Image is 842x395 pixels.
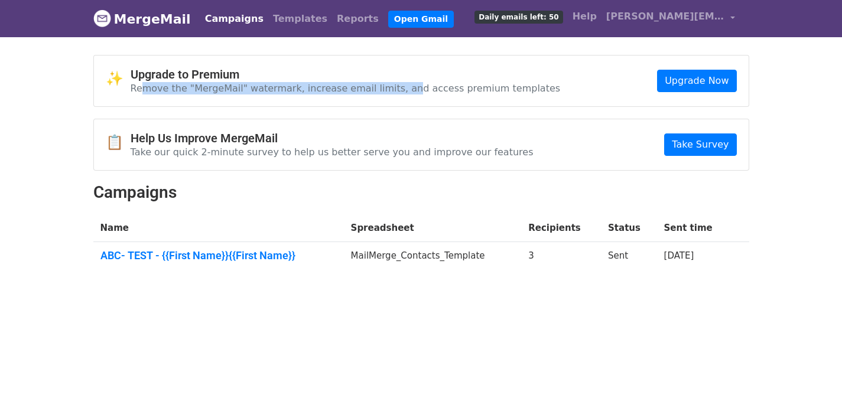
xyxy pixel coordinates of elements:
span: [PERSON_NAME][EMAIL_ADDRESS][DOMAIN_NAME] [606,9,724,24]
h2: Campaigns [93,182,749,203]
h4: Help Us Improve MergeMail [131,131,534,145]
a: Open Gmail [388,11,454,28]
a: Campaigns [200,7,268,31]
th: Recipients [521,214,601,242]
td: 3 [521,242,601,274]
iframe: Chat Widget [783,338,842,395]
th: Status [601,214,656,242]
th: Sent time [657,214,732,242]
span: Daily emails left: 50 [474,11,563,24]
a: ABC- TEST - {{First Name}}{{First Name}} [100,249,337,262]
td: Sent [601,242,656,274]
th: Spreadsheet [344,214,522,242]
span: 📋 [106,134,131,151]
a: Reports [332,7,383,31]
a: Templates [268,7,332,31]
a: [PERSON_NAME][EMAIL_ADDRESS][DOMAIN_NAME] [602,5,740,32]
a: Upgrade Now [657,70,736,92]
span: ✨ [106,70,131,87]
a: [DATE] [664,250,694,261]
a: Daily emails left: 50 [470,5,567,28]
a: MergeMail [93,6,191,31]
img: MergeMail logo [93,9,111,27]
a: Take Survey [664,133,736,156]
a: Help [568,5,602,28]
h4: Upgrade to Premium [131,67,561,81]
p: Remove the "MergeMail" watermark, increase email limits, and access premium templates [131,82,561,94]
p: Take our quick 2-minute survey to help us better serve you and improve our features [131,146,534,158]
th: Name [93,214,344,242]
td: MailMerge_Contacts_Template [344,242,522,274]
